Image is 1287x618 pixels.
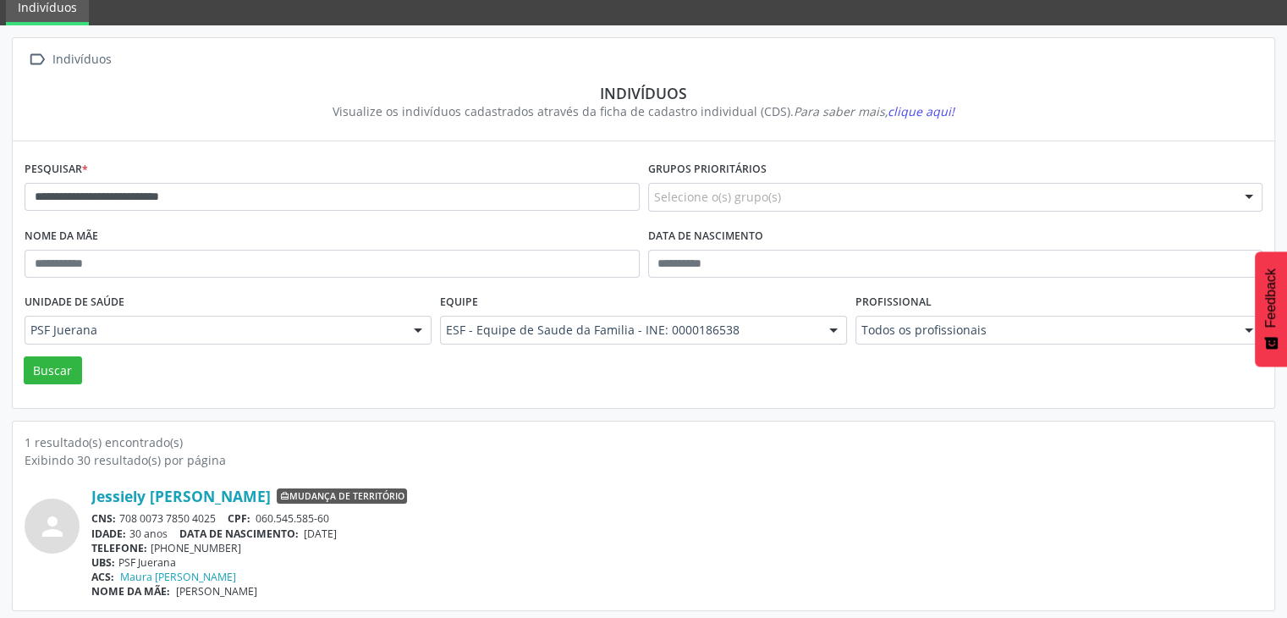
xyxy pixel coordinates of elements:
i:  [25,47,49,72]
button: Feedback - Mostrar pesquisa [1255,251,1287,367]
span: [PERSON_NAME] [176,584,257,599]
div: Exibindo 30 resultado(s) por página [25,451,1262,469]
label: Unidade de saúde [25,290,124,316]
span: Todos os profissionais [861,322,1228,339]
span: ACS: [91,570,114,584]
label: Equipe [440,290,478,316]
a: Maura [PERSON_NAME] [120,570,236,584]
span: ESF - Equipe de Saude da Familia - INE: 0000186538 [446,322,812,339]
div: Visualize os indivíduos cadastrados através da ficha de cadastro individual (CDS). [36,102,1251,120]
a:  Indivíduos [25,47,114,72]
span: TELEFONE: [91,541,147,555]
span: Selecione o(s) grupo(s) [654,188,781,206]
div: 1 resultado(s) encontrado(s) [25,433,1262,451]
div: Indivíduos [49,47,114,72]
span: [DATE] [304,527,337,541]
span: NOME DA MÃE: [91,584,170,599]
span: PSF Juerana [30,322,397,339]
span: CNS: [91,511,116,526]
span: clique aqui! [888,103,954,119]
a: Jessiely [PERSON_NAME] [91,487,271,505]
div: [PHONE_NUMBER] [91,541,1262,555]
label: Profissional [855,290,932,316]
span: DATA DE NASCIMENTO: [179,527,299,541]
span: Mudança de território [277,488,407,504]
div: 708 0073 7850 4025 [91,511,1262,526]
label: Nome da mãe [25,223,98,250]
i: Para saber mais, [794,103,954,119]
div: Indivíduos [36,84,1251,102]
label: Data de nascimento [648,223,763,250]
div: PSF Juerana [91,555,1262,570]
span: CPF: [228,511,250,526]
span: Feedback [1263,268,1279,328]
label: Grupos prioritários [648,157,767,183]
button: Buscar [24,356,82,385]
span: UBS: [91,555,115,570]
span: IDADE: [91,527,126,541]
label: Pesquisar [25,157,88,183]
span: 060.545.585-60 [256,511,329,526]
i: person [37,511,68,542]
div: 30 anos [91,527,1262,541]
